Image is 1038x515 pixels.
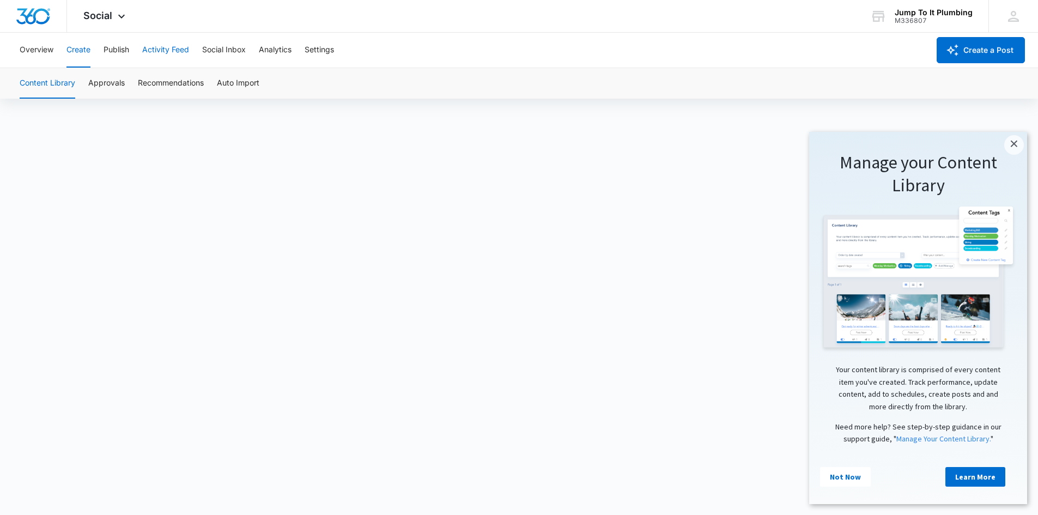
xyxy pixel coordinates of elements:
button: Overview [20,33,53,68]
button: Content Library [20,68,75,99]
button: Recommendations [138,68,204,99]
a: Manage Your Content Library. [87,302,181,312]
button: Settings [305,33,334,68]
button: Publish [104,33,129,68]
a: Learn More [136,335,196,355]
button: Approvals [88,68,125,99]
button: Analytics [259,33,292,68]
div: account id [895,17,973,25]
a: Not Now [11,335,62,355]
button: Create [66,33,90,68]
button: Auto Import [217,68,259,99]
button: Create a Post [937,37,1025,63]
button: Social Inbox [202,33,246,68]
div: account name [895,8,973,17]
p: Need more help? See step-by-step guidance in our support guide, " " [11,289,207,313]
button: Activity Feed [142,33,189,68]
h1: Manage your Content Library [11,20,207,65]
span: Social [83,10,112,21]
p: Your content library is comprised of every content item you've created. Track performance, update... [11,232,207,281]
a: Close modal [195,3,215,23]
